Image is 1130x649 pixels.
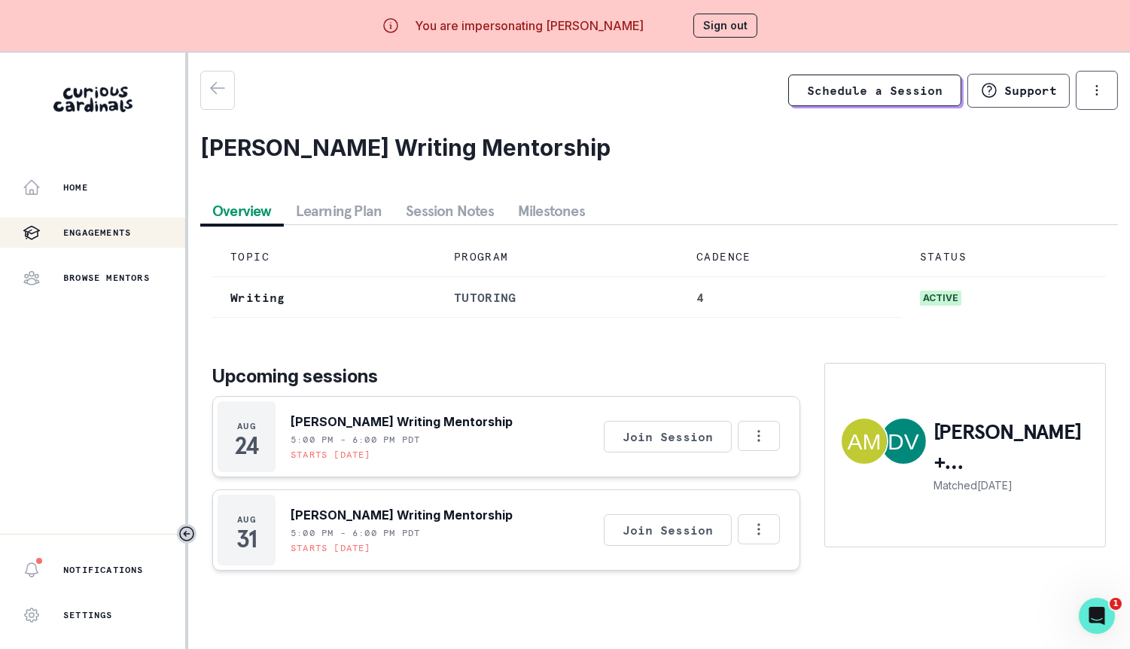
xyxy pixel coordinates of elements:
p: Upcoming sessions [212,363,800,390]
button: Support [967,74,1070,108]
iframe: Intercom live chat [1079,598,1115,634]
td: 4 [678,277,902,318]
button: Milestones [506,197,597,224]
p: Home [63,181,88,193]
p: You are impersonating [PERSON_NAME] [415,17,644,35]
button: Join Session [604,514,732,546]
img: Dylan Vadhan [881,419,926,464]
button: Options [738,514,780,544]
img: Curious Cardinals Logo [53,87,132,112]
a: Schedule a Session [788,75,961,106]
p: Settings [63,609,113,621]
button: options [1076,71,1118,110]
button: Overview [200,197,284,224]
td: STATUS [902,237,1106,277]
span: active [920,291,961,306]
td: TOPIC [212,237,436,277]
p: [PERSON_NAME] Writing Mentorship [291,413,513,431]
button: Sign out [693,14,757,38]
p: Aug [237,513,256,526]
img: Alex Miramontes [842,419,887,464]
p: Starts [DATE] [291,449,371,461]
p: 5:00 PM - 6:00 PM PDT [291,527,420,539]
td: tutoring [436,277,678,318]
p: Engagements [63,227,131,239]
button: Session Notes [394,197,506,224]
button: Toggle sidebar [177,524,196,544]
p: Support [1004,83,1057,98]
button: Learning Plan [284,197,394,224]
p: 24 [235,438,257,453]
span: 1 [1110,598,1122,610]
td: CADENCE [678,237,902,277]
p: Matched [DATE] [934,477,1090,493]
p: Aug [237,420,256,432]
p: [PERSON_NAME] + [PERSON_NAME] [934,417,1090,477]
button: Join Session [604,421,732,452]
p: 5:00 PM - 6:00 PM PDT [291,434,420,446]
p: Notifications [63,564,144,576]
td: Writing [212,277,436,318]
button: Options [738,421,780,451]
td: PROGRAM [436,237,678,277]
p: Browse Mentors [63,272,150,284]
p: 31 [236,532,256,547]
p: [PERSON_NAME] Writing Mentorship [291,506,513,524]
h2: [PERSON_NAME] Writing Mentorship [200,134,1118,161]
p: Starts [DATE] [291,542,371,554]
